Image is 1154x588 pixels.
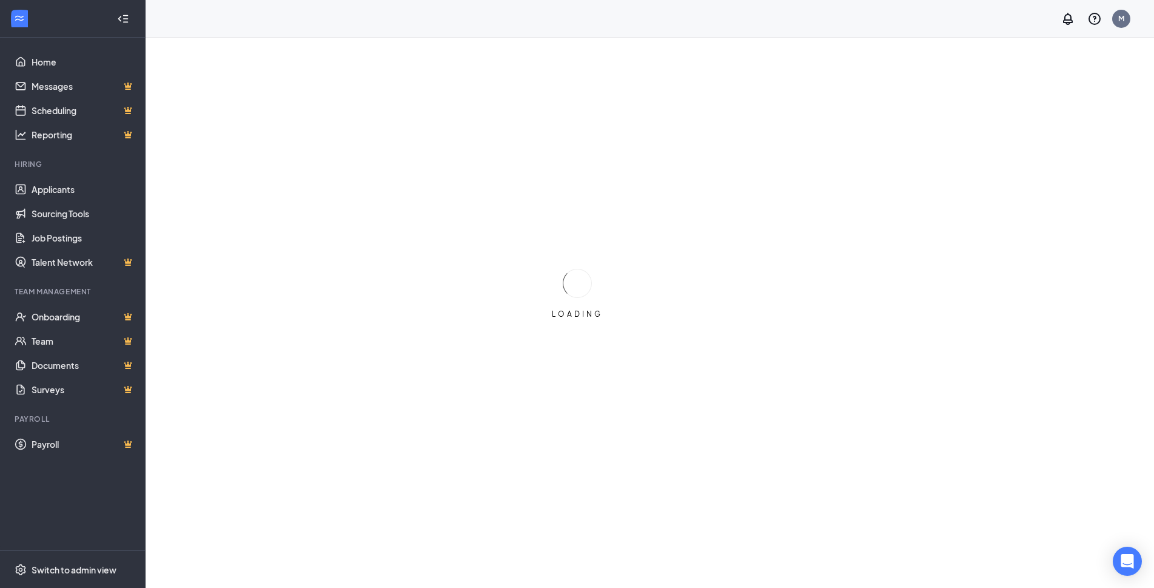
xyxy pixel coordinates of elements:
[32,305,135,329] a: OnboardingCrown
[15,564,27,576] svg: Settings
[32,177,135,201] a: Applicants
[1113,547,1142,576] div: Open Intercom Messenger
[32,74,135,98] a: MessagesCrown
[32,226,135,250] a: Job Postings
[117,13,129,25] svg: Collapse
[15,159,133,169] div: Hiring
[15,286,133,297] div: Team Management
[32,329,135,353] a: TeamCrown
[15,414,133,424] div: Payroll
[1061,12,1075,26] svg: Notifications
[1118,13,1124,24] div: M
[13,12,25,24] svg: WorkstreamLogo
[32,564,116,576] div: Switch to admin view
[32,98,135,123] a: SchedulingCrown
[1087,12,1102,26] svg: QuestionInfo
[32,432,135,456] a: PayrollCrown
[32,250,135,274] a: Talent NetworkCrown
[547,309,608,319] div: LOADING
[32,123,135,147] a: ReportingCrown
[32,377,135,402] a: SurveysCrown
[32,50,135,74] a: Home
[32,201,135,226] a: Sourcing Tools
[32,353,135,377] a: DocumentsCrown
